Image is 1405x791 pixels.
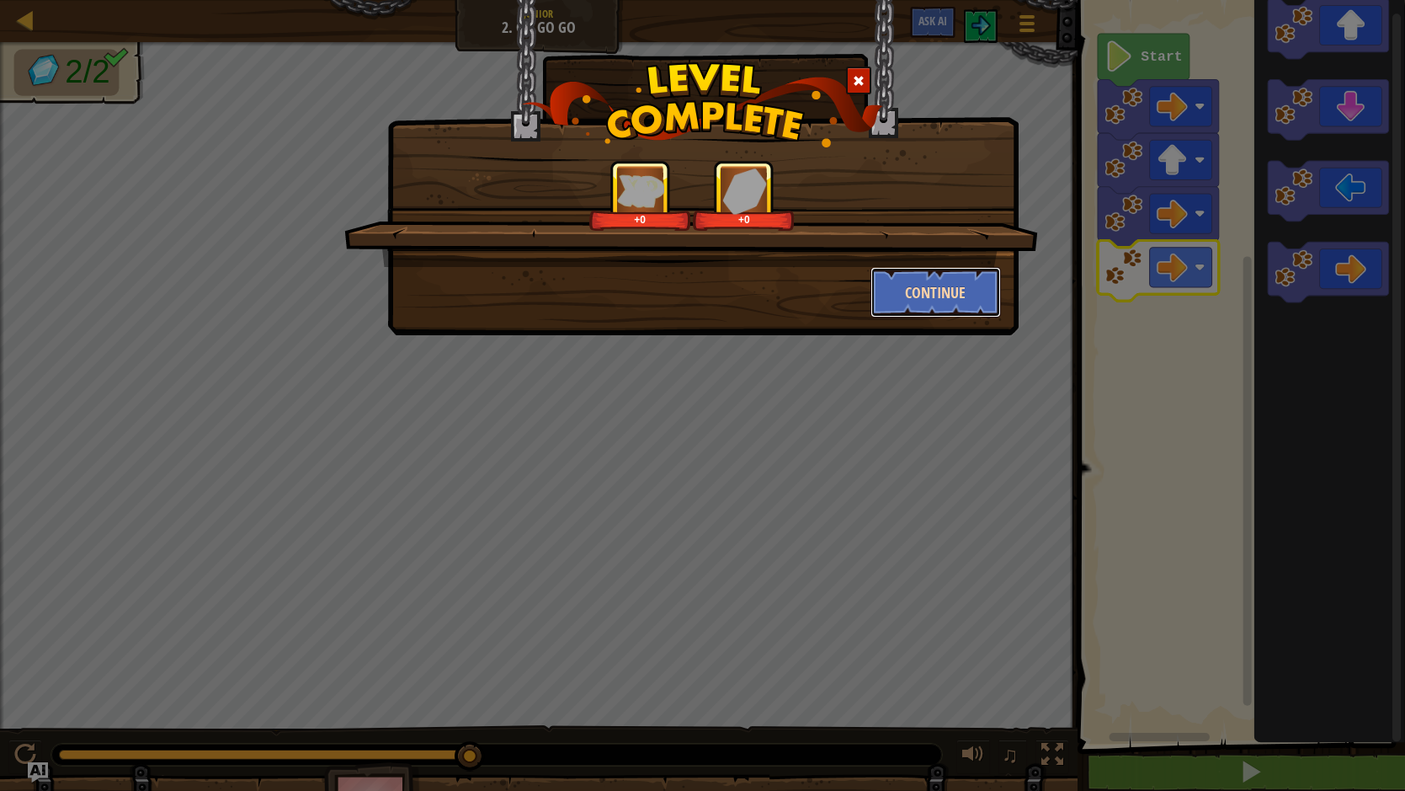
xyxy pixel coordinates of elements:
img: reward_icon_xp.png [617,174,664,207]
img: reward_icon_gems.png [723,168,767,214]
div: +0 [696,213,791,226]
button: Continue [870,267,1001,318]
div: +0 [593,213,688,226]
img: level_complete.png [522,62,883,147]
